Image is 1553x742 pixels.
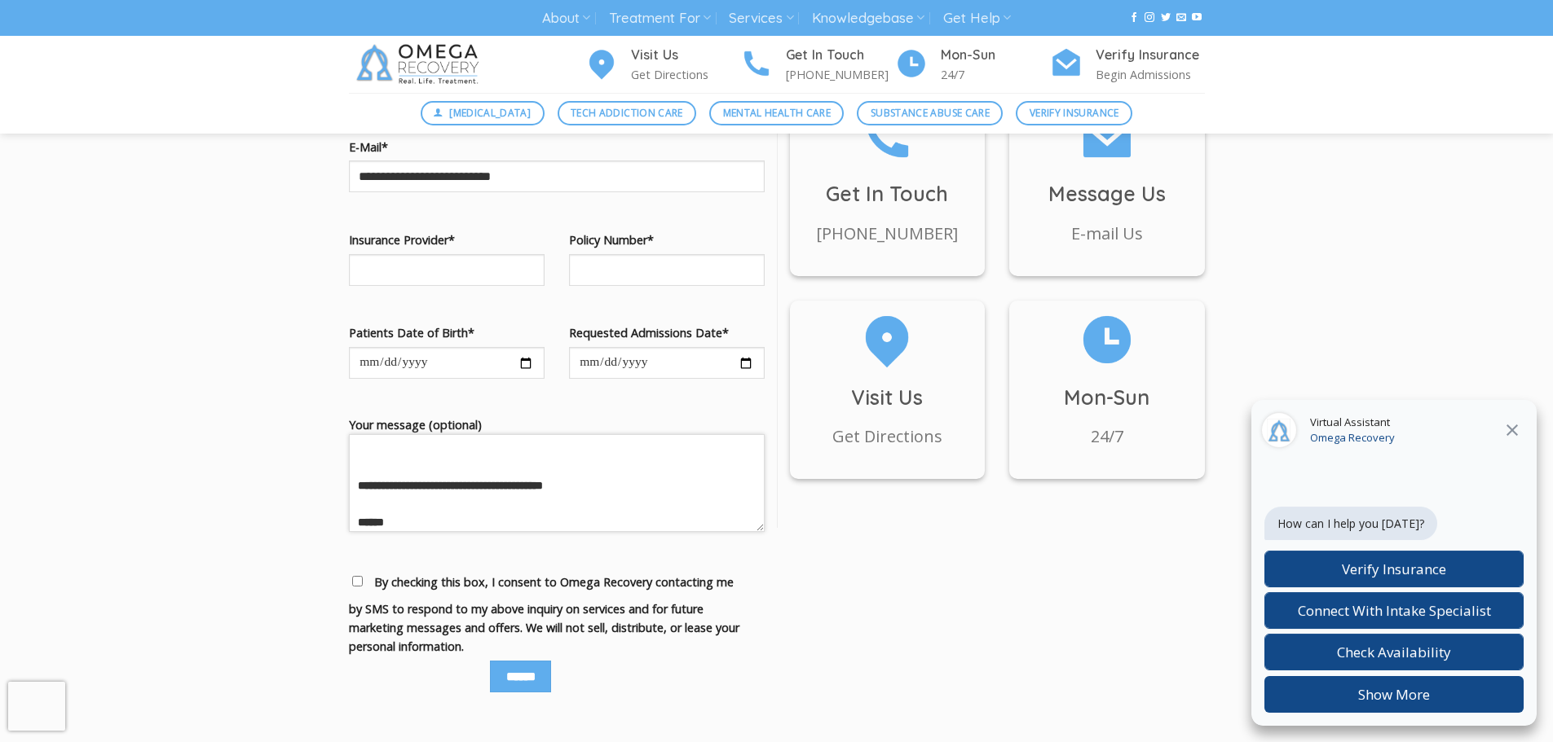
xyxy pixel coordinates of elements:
a: Verify Insurance Begin Admissions [1050,45,1205,85]
a: Treatment For [609,3,711,33]
span: Verify Insurance [1030,105,1119,121]
a: Get In Touch [PHONE_NUMBER] [790,105,986,247]
a: Get In Touch [PHONE_NUMBER] [740,45,895,85]
h3: Visit Us [790,381,986,414]
a: Knowledgebase [812,3,924,33]
a: Get Help [943,3,1011,33]
a: Visit Us Get Directions [790,309,986,450]
a: Substance Abuse Care [857,101,1003,125]
a: Message Us E-mail Us [1009,105,1205,247]
input: By checking this box, I consent to Omega Recovery contacting me by SMS to respond to my above inq... [352,576,363,586]
p: E-mail Us [1009,221,1205,247]
a: [MEDICAL_DATA] [421,101,545,125]
p: Get Directions [631,65,740,84]
label: Your message (optional) [349,415,765,543]
h3: Message Us [1009,178,1205,210]
a: Verify Insurance [1016,101,1132,125]
h4: Verify Insurance [1096,45,1205,66]
label: Patients Date of Birth* [349,323,545,342]
label: Policy Number* [569,231,765,249]
h4: Get In Touch [786,45,895,66]
label: Insurance Provider* [349,231,545,249]
a: Follow on Facebook [1129,12,1139,24]
p: Begin Admissions [1096,65,1205,84]
p: 24/7 [941,65,1050,84]
a: About [542,3,590,33]
span: [MEDICAL_DATA] [449,105,531,121]
a: Follow on Instagram [1145,12,1154,24]
span: Substance Abuse Care [871,105,990,121]
label: Requested Admissions Date* [569,323,765,342]
a: Mental Health Care [709,101,844,125]
span: By checking this box, I consent to Omega Recovery contacting me by SMS to respond to my above inq... [349,574,739,654]
h4: Mon-Sun [941,45,1050,66]
a: Send us an email [1176,12,1186,24]
span: Tech Addiction Care [571,105,683,121]
span: Mental Health Care [723,105,831,121]
a: Services [729,3,793,33]
h3: Mon-Sun [1009,381,1205,414]
a: Visit Us Get Directions [585,45,740,85]
h4: Visit Us [631,45,740,66]
textarea: Your message (optional) [349,434,765,532]
p: 24/7 [1009,424,1205,450]
label: E-Mail* [349,138,765,156]
img: Omega Recovery [349,36,492,93]
a: Follow on Twitter [1161,12,1171,24]
a: Follow on YouTube [1192,12,1202,24]
h3: Get In Touch [790,178,986,210]
p: [PHONE_NUMBER] [786,65,895,84]
a: Tech Addiction Care [558,101,697,125]
p: Get Directions [790,424,986,450]
p: [PHONE_NUMBER] [790,221,986,247]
